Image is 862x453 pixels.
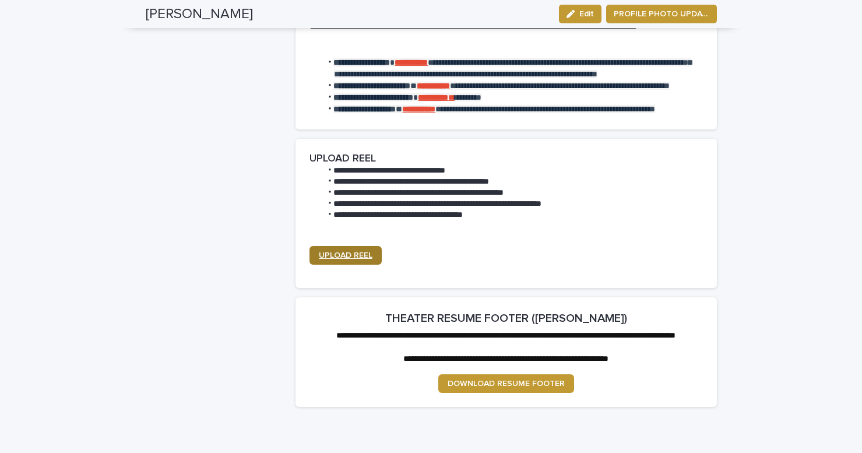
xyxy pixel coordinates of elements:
button: Edit [559,5,601,23]
a: UPLOAD REEL [309,246,382,265]
button: PROFILE PHOTO UPDATE [606,5,717,23]
span: DOWNLOAD RESUME FOOTER [448,380,565,388]
span: Edit [579,10,594,18]
h2: [PERSON_NAME] [146,6,253,23]
h2: THEATER RESUME FOOTER ([PERSON_NAME]) [385,311,627,325]
h2: UPLOAD REEL [309,153,376,166]
span: PROFILE PHOTO UPDATE [614,8,709,20]
a: DOWNLOAD RESUME FOOTER [438,374,574,393]
span: UPLOAD REEL [319,251,372,259]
